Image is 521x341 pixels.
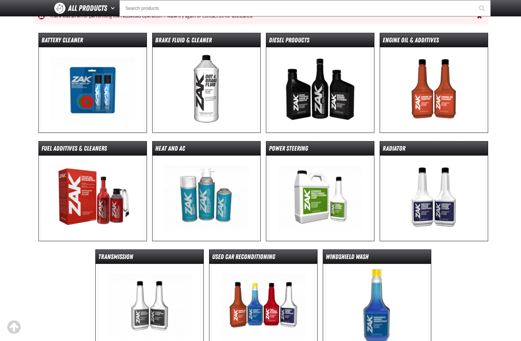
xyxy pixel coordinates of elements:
dt: Radiator [380,144,488,156]
img: Engine Oil & Additives [382,47,485,133]
dt: Heat and AC [153,144,260,156]
a: Power Steering [266,141,374,241]
img: Diesel Products [268,47,372,133]
a: Heat and AC [152,141,261,241]
a: Brake Fluid & Cleaner [152,33,261,133]
a: Diesel Products [266,33,374,133]
dt: Power Steering [266,144,374,156]
dt: Transmission [96,252,203,264]
img: Battery Cleaner [41,47,144,133]
img: Radiator [382,156,485,241]
span: All Products [68,2,107,14]
div: Scroll to the top [7,320,21,334]
dt: Windshield Wash [323,252,431,264]
img: Fuel Additives & Cleaners [41,156,144,241]
dt: Used Car Reconditioning [209,252,317,264]
dt: Diesel Products [266,36,374,47]
a: Engine Oil & Additives [380,33,488,133]
img: Heat and AC [154,156,258,241]
dt: Engine Oil & Additives [380,36,488,47]
a: Fuel Additives & Cleaners [38,141,147,241]
dt: Battery Cleaner [39,36,147,47]
img: Power Steering [268,156,372,241]
dt: Fuel Additives & Cleaners [39,144,147,156]
a: Radiator [380,141,488,241]
a: Battery Cleaner [38,33,147,133]
dt: Brake Fluid & Cleaner [153,36,260,47]
img: Brake Fluid & Cleaner [154,47,258,133]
